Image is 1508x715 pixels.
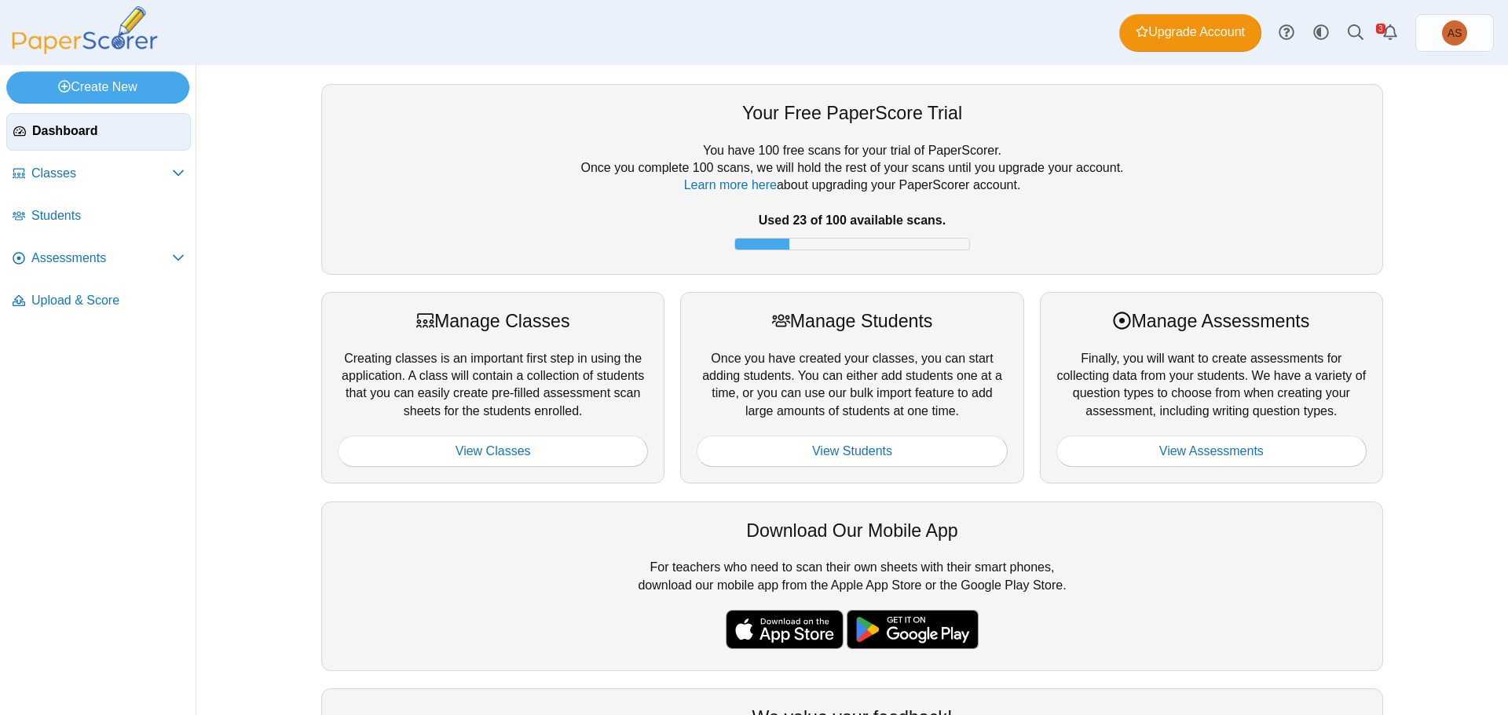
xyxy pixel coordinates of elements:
[684,178,777,192] a: Learn more here
[6,283,191,320] a: Upload & Score
[697,308,1007,334] div: Manage Students
[338,100,1367,126] div: Your Free PaperScore Trial
[759,213,946,227] b: Used 23 of 100 available scans.
[1136,24,1245,41] span: Upgrade Account
[31,165,172,182] span: Classes
[6,43,163,57] a: PaperScorer
[321,292,664,483] div: Creating classes is an important first step in using the application. A class will contain a coll...
[847,610,979,649] img: google-play-badge.png
[1373,16,1407,50] a: Alerts
[1119,14,1261,52] a: Upgrade Account
[31,207,185,224] span: Students
[726,610,844,649] img: apple-store-badge.svg
[697,436,1007,467] a: View Students
[321,502,1383,671] div: For teachers who need to scan their own sheets with their smart phones, download our mobile app f...
[338,436,648,467] a: View Classes
[1448,27,1462,38] span: Andrea Sheaffer
[338,308,648,334] div: Manage Classes
[1415,14,1494,52] a: Andrea Sheaffer
[6,71,189,103] a: Create New
[1040,292,1383,483] div: Finally, you will want to create assessments for collecting data from your students. We have a va...
[31,250,172,267] span: Assessments
[1056,436,1367,467] a: View Assessments
[1442,20,1467,46] span: Andrea Sheaffer
[6,155,191,193] a: Classes
[6,113,191,151] a: Dashboard
[338,518,1367,543] div: Download Our Mobile App
[6,198,191,235] a: Students
[1056,308,1367,334] div: Manage Assessments
[338,142,1367,258] div: You have 100 free scans for your trial of PaperScorer. Once you complete 100 scans, we will hold ...
[680,292,1023,483] div: Once you have created your classes, you can start adding students. You can either add students on...
[31,292,185,309] span: Upload & Score
[6,240,191,278] a: Assessments
[6,6,163,54] img: PaperScorer
[32,122,184,140] span: Dashboard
